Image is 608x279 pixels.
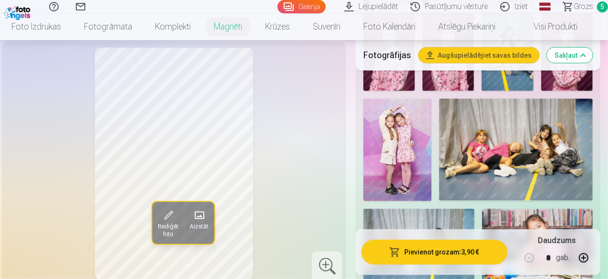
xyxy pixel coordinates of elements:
[352,13,427,40] a: Foto kalendāri
[301,13,352,40] a: Suvenīri
[361,240,507,265] button: Pievienot grozam:3,90 €
[190,223,208,231] span: Aizstāt
[4,4,33,20] img: /fa1
[184,202,214,244] button: Aizstāt
[254,13,301,40] a: Krūzes
[158,223,178,238] span: Rediģēt foto
[202,13,254,40] a: Magnēti
[556,247,570,269] div: gab.
[574,1,593,12] span: Grozs
[597,1,608,12] span: 5
[144,13,202,40] a: Komplekti
[419,48,539,63] button: Augšupielādējiet savas bildes
[152,202,184,244] button: Rediģēt foto
[72,13,144,40] a: Fotogrāmata
[507,13,589,40] a: Visi produkti
[547,48,593,63] button: Sakļaut
[363,49,411,62] h5: Fotogrāfijas
[427,13,507,40] a: Atslēgu piekariņi
[538,235,576,247] h5: Daudzums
